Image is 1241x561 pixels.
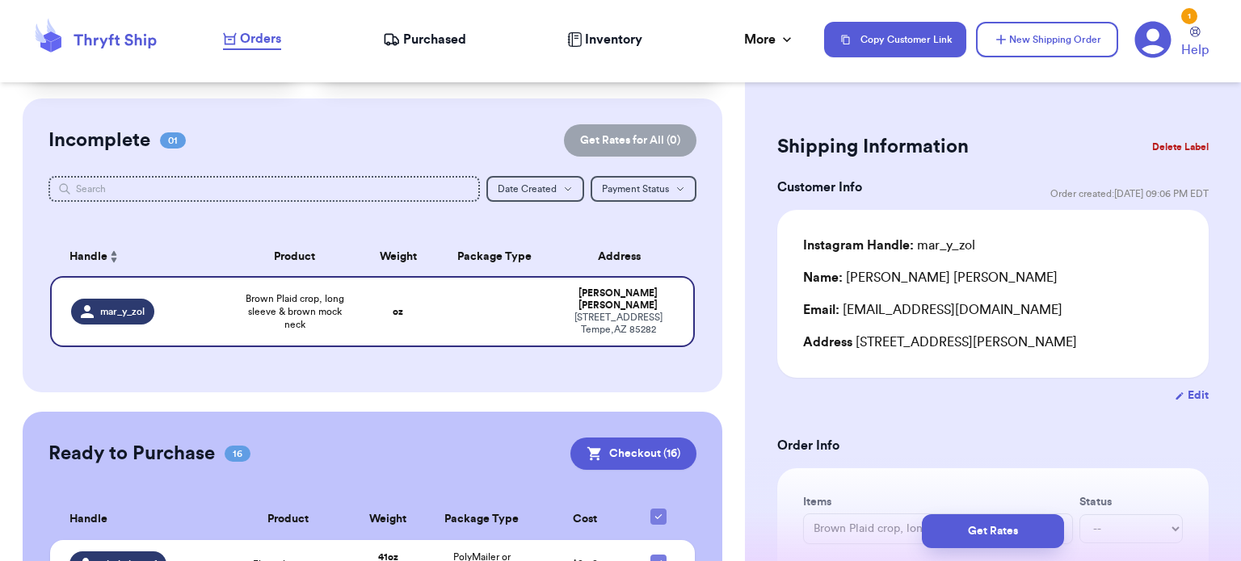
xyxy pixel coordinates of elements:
[403,30,466,49] span: Purchased
[1175,387,1209,404] button: Edit
[69,249,107,266] span: Handle
[1181,40,1209,60] span: Help
[567,30,642,49] a: Inventory
[803,333,1183,352] div: [STREET_ADDRESS][PERSON_NAME]
[803,300,1183,320] div: [EMAIL_ADDRESS][DOMAIN_NAME]
[223,29,281,50] a: Orders
[393,307,403,316] strong: oz
[240,292,350,331] span: Brown Plaid crop, long sleeve & brown mock neck
[562,287,674,312] div: [PERSON_NAME] [PERSON_NAME]
[160,132,186,149] span: 01
[803,304,839,316] span: Email:
[426,499,539,540] th: Package Type
[803,271,843,284] span: Name:
[69,511,107,528] span: Handle
[976,22,1118,57] button: New Shipping Order
[564,124,696,157] button: Get Rates for All (0)
[803,236,975,255] div: mar_y_zol
[777,178,862,197] h3: Customer Info
[553,237,695,276] th: Address
[351,499,426,540] th: Weight
[744,30,795,49] div: More
[803,268,1058,287] div: [PERSON_NAME] [PERSON_NAME]
[1134,21,1172,58] a: 1
[498,184,557,194] span: Date Created
[1181,27,1209,60] a: Help
[100,305,145,318] span: mar_y_zol
[1181,8,1197,24] div: 1
[230,237,360,276] th: Product
[48,176,480,202] input: Search
[922,514,1064,548] button: Get Rates
[824,22,966,57] button: Copy Customer Link
[48,128,150,153] h2: Incomplete
[562,312,674,336] div: [STREET_ADDRESS] Tempe , AZ 85282
[240,29,281,48] span: Orders
[383,30,466,49] a: Purchased
[585,30,642,49] span: Inventory
[48,441,215,467] h2: Ready to Purchase
[437,237,553,276] th: Package Type
[1146,129,1215,165] button: Delete Label
[602,184,669,194] span: Payment Status
[225,446,250,462] span: 16
[777,436,1209,455] h3: Order Info
[225,499,351,540] th: Product
[486,176,584,202] button: Date Created
[777,134,969,160] h2: Shipping Information
[803,494,1073,510] label: Items
[538,499,632,540] th: Cost
[803,239,914,252] span: Instagram Handle:
[360,237,437,276] th: Weight
[591,176,696,202] button: Payment Status
[1079,494,1183,510] label: Status
[107,247,120,266] button: Sort ascending
[570,437,696,470] button: Checkout (16)
[803,336,852,349] span: Address
[1050,187,1209,200] span: Order created: [DATE] 09:06 PM EDT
